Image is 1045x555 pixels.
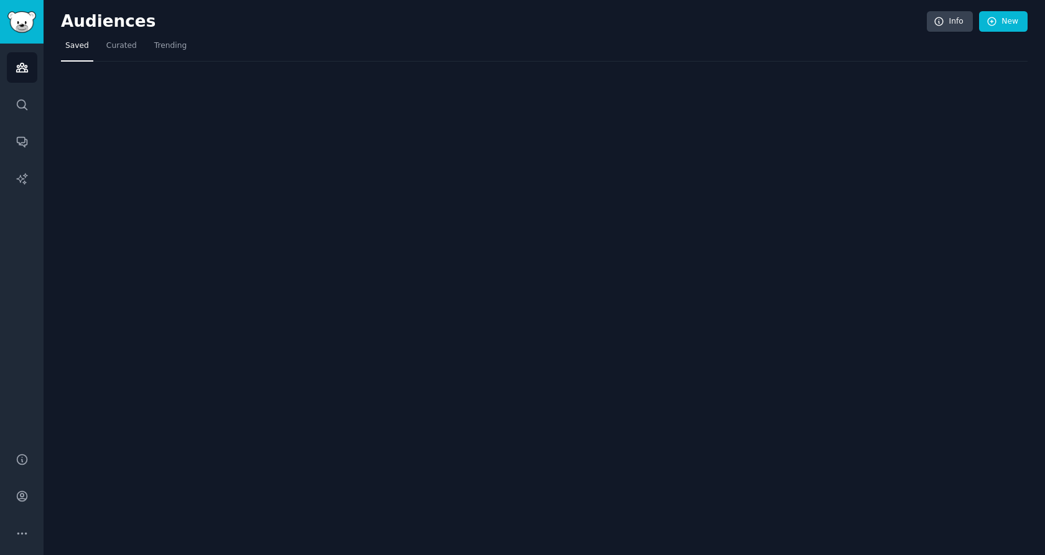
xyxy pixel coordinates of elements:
a: Info [927,11,973,32]
span: Trending [154,40,187,52]
span: Curated [106,40,137,52]
a: Trending [150,36,191,62]
img: GummySearch logo [7,11,36,33]
span: Saved [65,40,89,52]
a: Curated [102,36,141,62]
a: Saved [61,36,93,62]
h2: Audiences [61,12,927,32]
a: New [979,11,1028,32]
